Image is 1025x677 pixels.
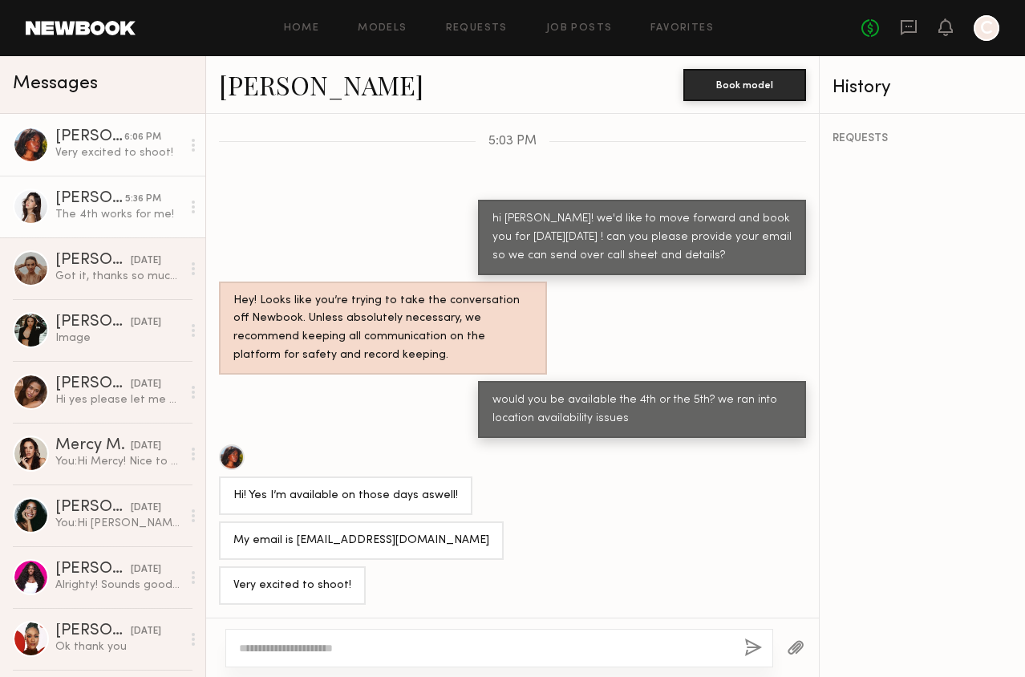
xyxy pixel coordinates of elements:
[55,253,131,269] div: [PERSON_NAME]
[233,577,351,595] div: Very excited to shoot!
[131,377,161,392] div: [DATE]
[492,210,792,266] div: hi [PERSON_NAME]! we'd like to move forward and book you for [DATE][DATE] ! can you please provid...
[55,330,181,346] div: Image
[492,391,792,428] div: would you be available the 4th or the 5th? we ran into location availability issues
[131,562,161,578] div: [DATE]
[131,624,161,639] div: [DATE]
[55,516,181,531] div: You: Hi [PERSON_NAME]! Nice to meet you! I’m [PERSON_NAME], and I’m working on a photoshoot that ...
[233,532,489,550] div: My email is [EMAIL_ADDRESS][DOMAIN_NAME]
[55,376,131,392] div: [PERSON_NAME]
[650,23,714,34] a: Favorites
[55,269,181,284] div: Got it, thanks so much! That works for me, so we’ll stay in touch!:)
[55,578,181,593] div: Alrighty! Sounds good 🥰
[358,23,407,34] a: Models
[55,438,131,454] div: Mercy M.
[13,75,98,93] span: Messages
[833,79,1012,97] div: History
[55,145,181,160] div: Very excited to shoot!
[55,623,131,639] div: [PERSON_NAME]
[55,500,131,516] div: [PERSON_NAME]
[488,135,537,148] span: 5:03 PM
[131,439,161,454] div: [DATE]
[55,454,181,469] div: You: Hi Mercy! Nice to meet you! I’m [PERSON_NAME], and I’m working on a photoshoot that we’re st...
[55,314,131,330] div: [PERSON_NAME]
[546,23,613,34] a: Job Posts
[233,487,458,505] div: Hi! Yes I’m available on those days aswell!
[124,130,161,145] div: 6:06 PM
[833,133,1012,144] div: REQUESTS
[446,23,508,34] a: Requests
[55,191,125,207] div: [PERSON_NAME]
[683,69,806,101] button: Book model
[125,192,161,207] div: 5:36 PM
[219,67,423,102] a: [PERSON_NAME]
[233,292,533,366] div: Hey! Looks like you’re trying to take the conversation off Newbook. Unless absolutely necessary, ...
[55,129,124,145] div: [PERSON_NAME]
[974,15,999,41] a: C
[55,639,181,655] div: Ok thank you
[55,392,181,407] div: Hi yes please let me know [PERSON_NAME]:)
[55,207,181,222] div: The 4th works for me!
[683,77,806,91] a: Book model
[131,501,161,516] div: [DATE]
[131,253,161,269] div: [DATE]
[55,561,131,578] div: [PERSON_NAME]
[131,315,161,330] div: [DATE]
[284,23,320,34] a: Home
